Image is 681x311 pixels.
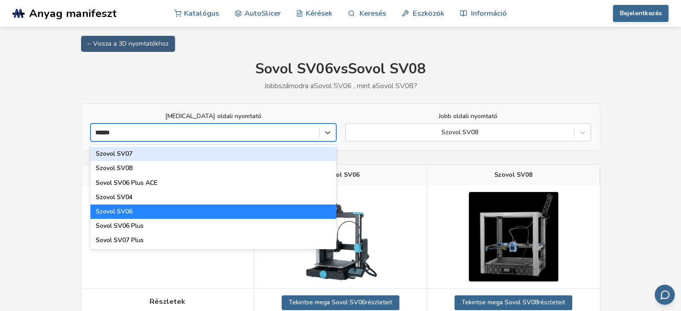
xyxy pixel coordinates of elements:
font: Bejelentkezés [620,9,662,17]
a: ← Vissza a 3D nyomtatókhoz [81,36,175,52]
font: Sovol SV06 [255,59,333,78]
font: Sovol SV06 , mint a [314,81,376,91]
font: Tekintse meg [462,298,500,307]
font: a Sovol SV06 [327,298,365,307]
font: Szovol SV06 [96,207,133,216]
button: Bejelentkezés [613,5,668,22]
font: részleteit [538,298,565,307]
font: Eszközök [413,8,444,18]
font: részleteit [365,298,392,307]
font: AutoSlicer [244,8,280,18]
button: Visszajelzés küldése e-mailben [655,285,675,305]
font: Részletek [150,297,185,307]
a: Tekintse mega Sovol SV08részleteit [454,295,572,310]
a: Tekintse mega Sovol SV06részleteit [282,295,399,310]
font: [MEDICAL_DATA] oldali nyomtató [165,112,261,120]
font: Szovol SV06 [321,170,360,179]
font: Sovol SV06 Plus [96,222,144,230]
input: Szovol SV07Szovol SV08Sovol SV06 Plus ACESzovol SV04Szovol SV06Sovol SV06 PlusSovol SV07 Plus [95,129,114,136]
font: Tekintse meg [289,298,327,307]
font: Kérések [306,8,332,18]
font: Anyag manifeszt [29,6,116,21]
font: Jobb oldali nyomtató [439,112,497,120]
font: Szovol SV04 [96,193,133,201]
font: Szovol SV08 [494,170,532,179]
font: Jobb [264,81,278,91]
font: Sovol SV08 [376,81,414,91]
input: Szovol SV08 [350,129,352,136]
img: Szovol SV08 [469,192,558,281]
font: számodra a [278,81,314,91]
font: ← Vissza a 3D nyomtatókhoz [88,39,168,48]
font: ? [414,81,417,91]
font: Információ [471,8,507,18]
font: Szovol SV08 [96,164,133,172]
font: Sovol SV06 Plus ACE [96,179,158,187]
font: vs [333,59,348,78]
font: a Sovol SV08 [500,298,538,307]
font: Keresés [360,8,386,18]
font: Szovol SV07 [96,149,133,158]
font: Sovol SV07 Plus [96,236,144,244]
font: Katalógus [184,8,219,18]
img: Szovol SV06 [296,192,385,281]
font: Sovol SV08 [348,59,426,78]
